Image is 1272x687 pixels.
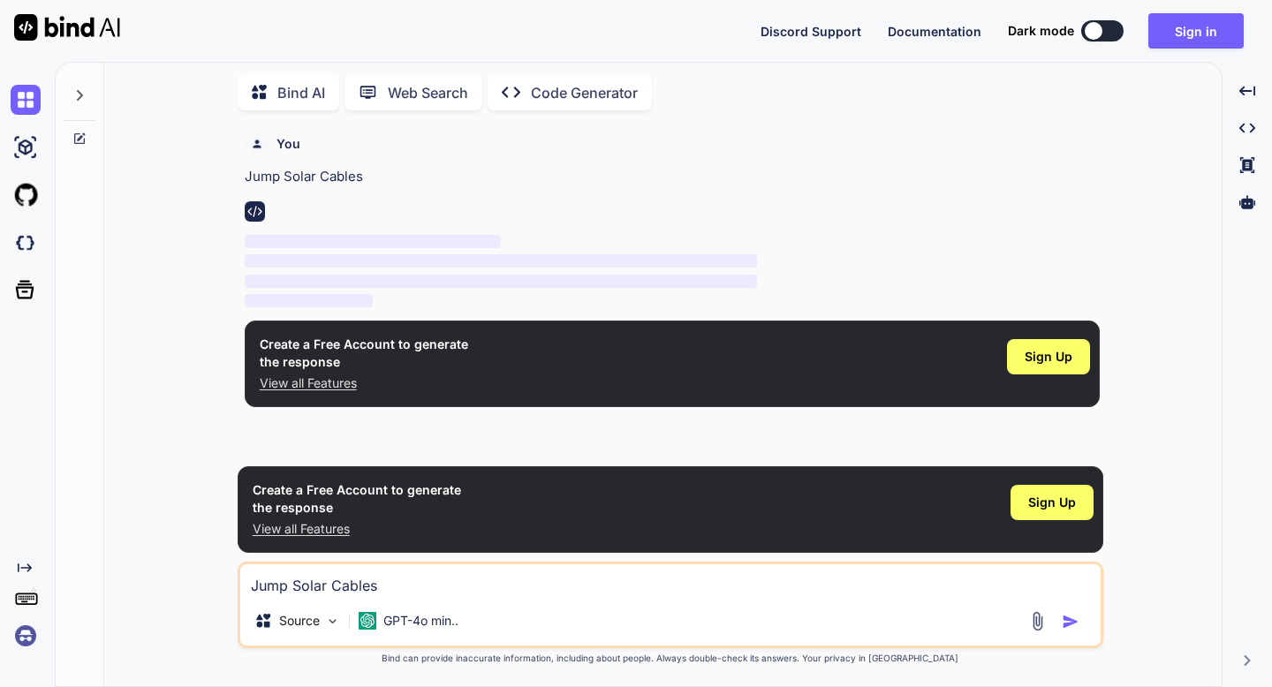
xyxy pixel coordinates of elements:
p: GPT-4o min.. [383,612,458,630]
span: Discord Support [761,24,861,39]
button: Discord Support [761,22,861,41]
span: ‌ [245,254,758,268]
span: Sign Up [1028,494,1076,511]
img: darkCloudIdeIcon [11,228,41,258]
h1: Create a Free Account to generate the response [260,336,468,371]
span: Dark mode [1008,22,1074,40]
p: Web Search [388,82,468,103]
p: Bind can provide inaccurate information, including about people. Always double-check its answers.... [238,652,1103,665]
p: Code Generator [531,82,638,103]
p: View all Features [260,374,468,392]
span: Sign Up [1025,348,1072,366]
img: chat [11,85,41,115]
button: Sign in [1148,13,1244,49]
span: ‌ [245,294,373,307]
span: ‌ [245,235,501,248]
img: Pick Models [325,614,340,629]
p: Bind AI [277,82,325,103]
img: Bind AI [14,14,120,41]
img: GPT-4o mini [359,612,376,630]
img: attachment [1027,611,1048,631]
span: ‌ [245,275,758,288]
p: Source [279,612,320,630]
img: icon [1062,613,1079,630]
button: Documentation [888,22,981,41]
img: githubLight [11,180,41,210]
h1: Create a Free Account to generate the response [253,481,461,517]
img: ai-studio [11,132,41,162]
h6: You [276,135,300,153]
img: signin [11,621,41,651]
p: View all Features [253,520,461,538]
span: Documentation [888,24,981,39]
p: Jump Solar Cables [245,167,1100,187]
